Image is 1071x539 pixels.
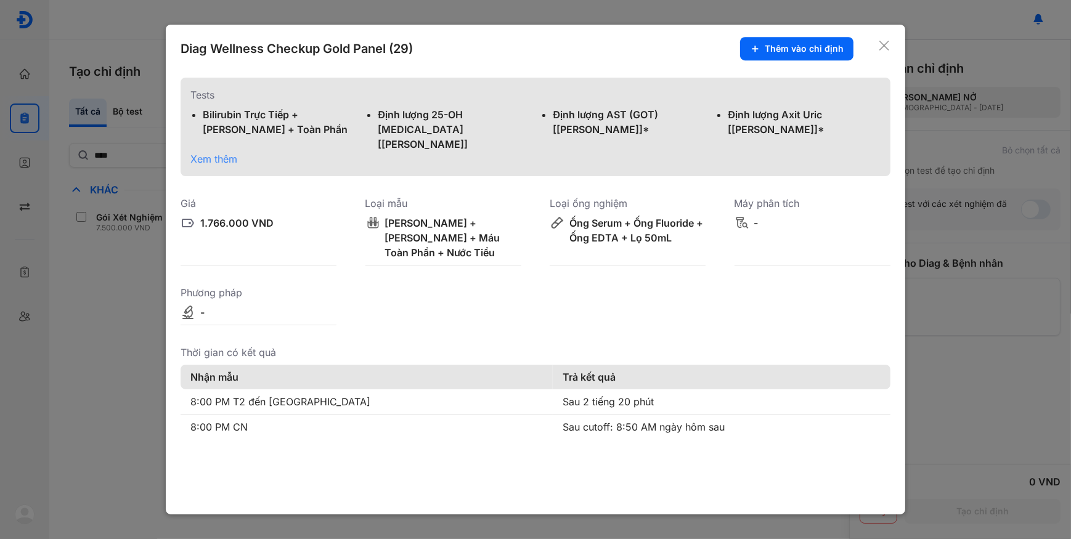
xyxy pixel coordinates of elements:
[190,87,881,102] div: Tests
[181,365,553,389] th: Nhận mẫu
[200,216,274,230] div: 1.766.000 VND
[378,107,531,152] div: Định lượng 25-OH [MEDICAL_DATA] [[PERSON_NAME]]
[740,37,853,60] button: Thêm vào chỉ định
[550,196,706,211] div: Loại ống nghiệm
[181,389,553,415] td: 8:00 PM T2 đến [GEOGRAPHIC_DATA]
[203,107,356,137] div: Bilirubin Trực Tiếp + [PERSON_NAME] + Toàn Phần
[728,107,881,137] div: Định lượng Axit Uric [[PERSON_NAME]]*
[365,196,521,211] div: Loại mẫu
[553,107,706,137] div: Định lượng AST (GOT) [[PERSON_NAME]]*
[181,40,413,57] div: Diag Wellness Checkup Gold Panel (29)
[181,415,553,440] td: 8:00 PM CN
[181,345,890,360] div: Thời gian có kết quả
[200,305,205,320] div: -
[181,196,336,211] div: Giá
[181,285,336,300] div: Phương pháp
[553,365,890,389] th: Trả kết quả
[190,153,237,165] span: Xem thêm
[754,216,759,230] div: -
[569,216,706,245] div: Ống Serum + Ống Fluoride + Ống EDTA + Lọ 50mL
[735,196,890,211] div: Máy phân tích
[553,415,890,440] td: Sau cutoff: 8:50 AM ngày hôm sau
[385,216,521,260] div: [PERSON_NAME] + [PERSON_NAME] + Máu Toàn Phần + Nước Tiểu
[553,389,890,415] td: Sau 2 tiếng 20 phút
